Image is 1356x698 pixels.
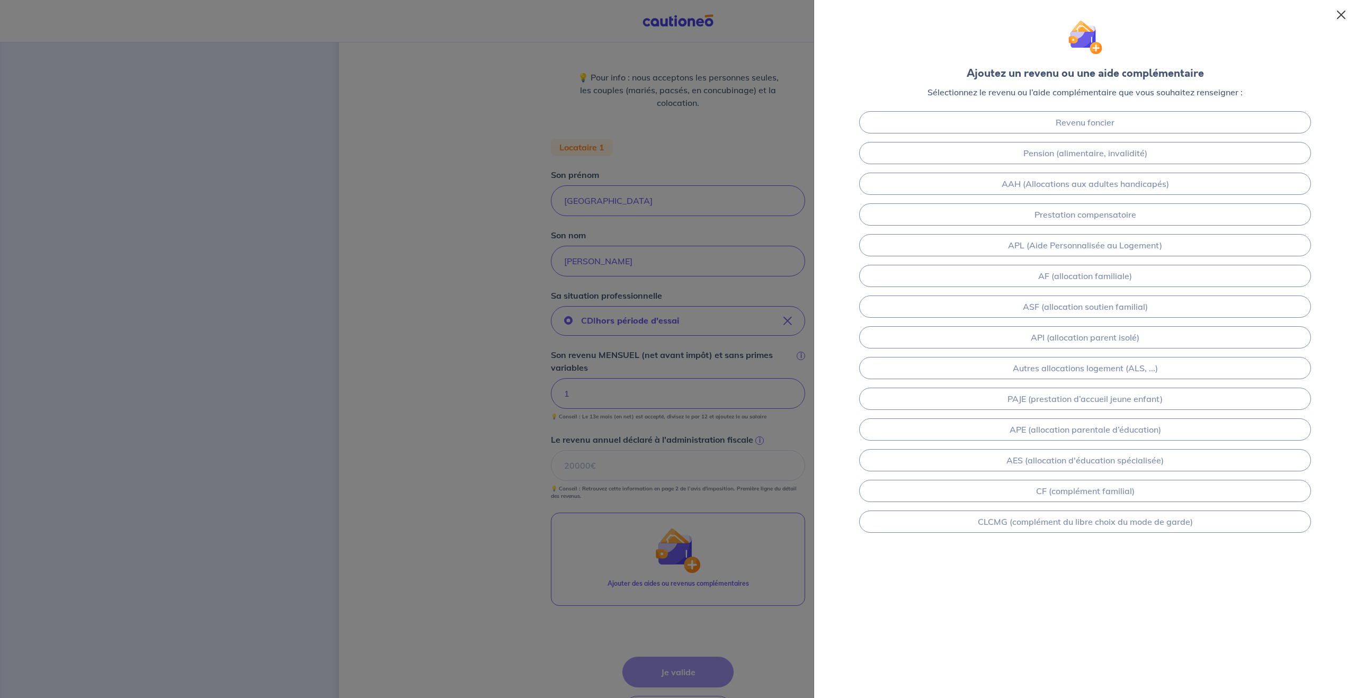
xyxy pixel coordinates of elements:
a: PAJE (prestation d’accueil jeune enfant) [859,388,1311,410]
img: illu_wallet.svg [1068,20,1102,55]
a: ASF (allocation soutien familial) [859,296,1311,318]
a: AES (allocation d'éducation spécialisée) [859,449,1311,471]
div: Ajoutez un revenu ou une aide complémentaire [967,66,1204,82]
a: APL (Aide Personnalisée au Logement) [859,234,1311,256]
a: API (allocation parent isolé) [859,326,1311,348]
a: Autres allocations logement (ALS, ...) [859,357,1311,379]
p: Sélectionnez le revenu ou l’aide complémentaire que vous souhaitez renseigner : [927,86,1243,99]
a: AAH (Allocations aux adultes handicapés) [859,173,1311,195]
a: CLCMG (complément du libre choix du mode de garde) [859,511,1311,533]
a: CF (complément familial) [859,480,1311,502]
a: Pension (alimentaire, invalidité) [859,142,1311,164]
a: Revenu foncier [859,111,1311,133]
a: Prestation compensatoire [859,203,1311,226]
button: Close [1333,6,1350,23]
a: APE (allocation parentale d’éducation) [859,418,1311,441]
a: AF (allocation familiale) [859,265,1311,287]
